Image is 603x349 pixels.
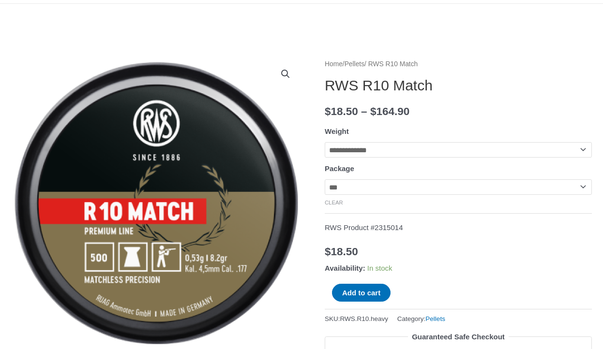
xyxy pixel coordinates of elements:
[345,60,364,68] a: Pellets
[408,330,509,344] legend: Guaranteed Safe Checkout
[325,105,358,117] bdi: 18.50
[367,264,392,272] span: In stock
[325,313,388,325] span: SKU:
[332,284,391,302] button: Add to cart
[325,246,331,258] span: $
[325,105,331,117] span: $
[277,65,294,83] a: View full-screen image gallery
[397,313,445,325] span: Category:
[425,315,445,322] a: Pellets
[325,58,592,71] nav: Breadcrumb
[325,77,592,94] h1: RWS R10 Match
[325,221,592,234] p: RWS Product #2315014
[325,60,343,68] a: Home
[370,105,377,117] span: $
[340,315,389,322] span: RWS.R10.heavy
[11,58,301,348] img: RWS R10 Match
[370,105,409,117] bdi: 164.90
[325,127,349,135] label: Weight
[325,200,343,205] a: Clear options
[325,246,358,258] bdi: 18.50
[325,164,354,173] label: Package
[325,264,365,272] span: Availability:
[361,105,367,117] span: –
